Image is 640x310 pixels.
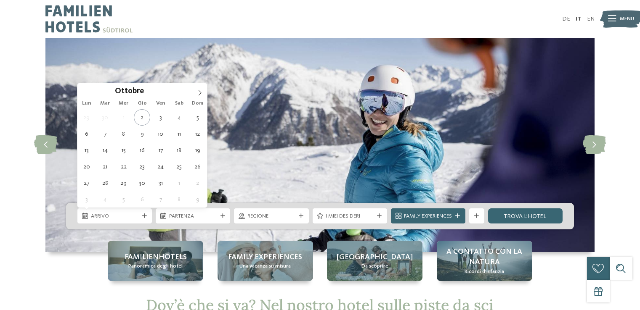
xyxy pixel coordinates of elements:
a: IT [576,16,581,22]
a: EN [587,16,595,22]
span: Ottobre 28, 2025 [97,175,113,191]
a: Hotel sulle piste da sci per bambini: divertimento senza confini Family experiences Una vacanza s... [218,241,313,281]
span: Ottobre 18, 2025 [171,142,187,158]
span: [GEOGRAPHIC_DATA] [337,252,413,263]
span: Ottobre 15, 2025 [115,142,132,158]
span: Mer [114,101,133,106]
span: Settembre 29, 2025 [78,109,95,126]
span: Partenza [169,213,217,220]
a: trova l’hotel [488,208,563,223]
span: Ottobre 26, 2025 [189,158,206,175]
span: Ottobre 9, 2025 [134,126,150,142]
span: Ottobre 5, 2025 [189,109,206,126]
span: Mar [96,101,114,106]
span: Novembre 1, 2025 [171,175,187,191]
span: Novembre 4, 2025 [97,191,113,208]
span: Lun [77,101,96,106]
span: Regione [247,213,295,220]
span: Ottobre 20, 2025 [78,158,95,175]
span: Ottobre 25, 2025 [171,158,187,175]
span: Ottobre 21, 2025 [97,158,113,175]
a: DE [562,16,570,22]
span: Novembre 3, 2025 [78,191,95,208]
span: Ottobre 12, 2025 [189,126,206,142]
span: Novembre 5, 2025 [115,191,132,208]
span: Ottobre 23, 2025 [134,158,150,175]
span: Panoramica degli hotel [128,263,183,270]
span: I miei desideri [326,213,374,220]
span: Una vacanza su misura [239,263,291,270]
span: Novembre 8, 2025 [171,191,187,208]
span: Novembre 6, 2025 [134,191,150,208]
span: Novembre 7, 2025 [152,191,169,208]
span: Ottobre 8, 2025 [115,126,132,142]
span: Ottobre 1, 2025 [115,109,132,126]
span: Ottobre 2, 2025 [134,109,150,126]
span: Ottobre 19, 2025 [189,142,206,158]
span: Ottobre [115,88,144,96]
span: Menu [620,15,634,23]
span: Ottobre 22, 2025 [115,158,132,175]
span: Ottobre 3, 2025 [152,109,169,126]
span: Gio [133,101,151,106]
span: Family experiences [228,252,302,263]
span: Ottobre 27, 2025 [78,175,95,191]
span: Ottobre 10, 2025 [152,126,169,142]
span: Ottobre 7, 2025 [97,126,113,142]
img: Hotel sulle piste da sci per bambini: divertimento senza confini [45,38,595,252]
span: Ottobre 4, 2025 [171,109,187,126]
span: Ottobre 6, 2025 [78,126,95,142]
a: Hotel sulle piste da sci per bambini: divertimento senza confini A contatto con la natura Ricordi... [437,241,532,281]
span: Ottobre 13, 2025 [78,142,95,158]
span: Dom [189,101,207,106]
span: Family Experiences [404,213,452,220]
span: Ottobre 31, 2025 [152,175,169,191]
span: Novembre 9, 2025 [189,191,206,208]
span: Ottobre 29, 2025 [115,175,132,191]
span: Ven [151,101,170,106]
span: Da scoprire [361,263,388,270]
span: Ottobre 14, 2025 [97,142,113,158]
span: A contatto con la natura [444,247,525,268]
span: Familienhotels [125,252,187,263]
span: Ottobre 24, 2025 [152,158,169,175]
a: Hotel sulle piste da sci per bambini: divertimento senza confini Familienhotels Panoramica degli ... [108,241,203,281]
a: Hotel sulle piste da sci per bambini: divertimento senza confini [GEOGRAPHIC_DATA] Da scoprire [327,241,422,281]
span: Ottobre 16, 2025 [134,142,150,158]
span: Ottobre 17, 2025 [152,142,169,158]
span: Ricordi d’infanzia [465,268,504,276]
span: Settembre 30, 2025 [97,109,113,126]
span: Arrivo [91,213,139,220]
span: Ottobre 11, 2025 [171,126,187,142]
span: Novembre 2, 2025 [189,175,206,191]
input: Year [144,87,172,95]
span: Ottobre 30, 2025 [134,175,150,191]
span: Sab [170,101,189,106]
